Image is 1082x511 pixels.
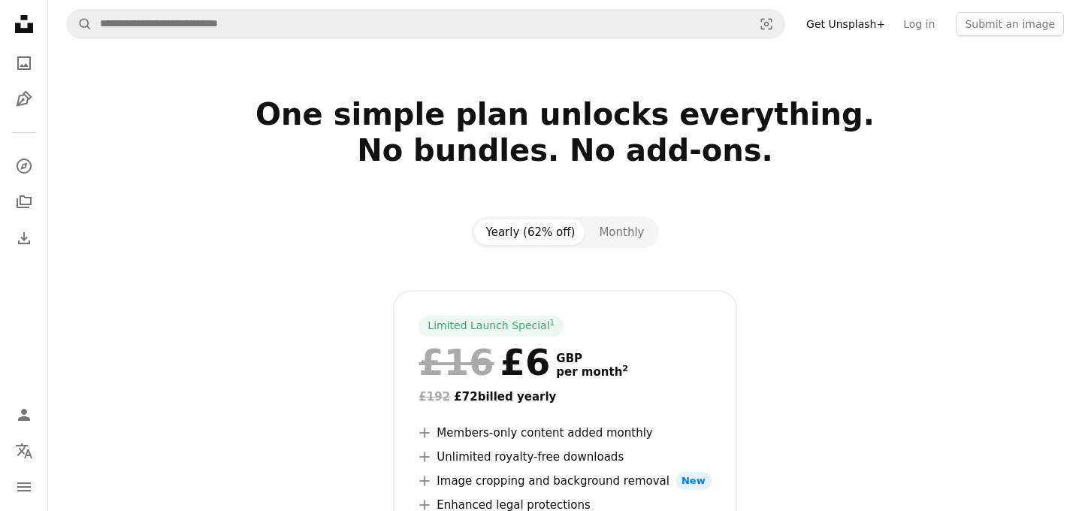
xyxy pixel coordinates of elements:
[81,96,1049,204] h2: One simple plan unlocks everything. No bundles. No add-ons.
[748,10,784,38] button: Visual search
[9,187,39,217] a: Collections
[67,10,92,38] button: Search Unsplash
[956,12,1064,36] button: Submit an image
[9,84,39,114] a: Illustrations
[419,388,711,406] div: £72 billed yearly
[9,400,39,430] a: Log in / Sign up
[587,219,656,245] button: Monthly
[9,223,39,253] a: Download History
[9,151,39,181] a: Explore
[9,48,39,78] a: Photos
[894,12,944,36] a: Log in
[675,472,712,490] span: New
[419,448,711,466] li: Unlimited royalty-free downloads
[419,343,550,382] div: £6
[9,436,39,466] button: Language
[474,219,588,245] button: Yearly (62% off)
[419,343,494,382] span: £16
[622,364,628,373] sup: 2
[547,319,558,334] a: 1
[9,472,39,502] button: Menu
[550,318,555,327] sup: 1
[419,472,711,490] li: Image cropping and background removal
[556,365,628,379] span: per month
[419,316,564,337] div: Limited Launch Special
[419,424,711,442] li: Members-only content added monthly
[619,365,631,379] a: 2
[556,352,628,365] span: GBP
[66,9,785,39] form: Find visuals sitewide
[9,9,39,42] a: Home — Unsplash
[797,12,894,36] a: Get Unsplash+
[419,390,450,404] span: £192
